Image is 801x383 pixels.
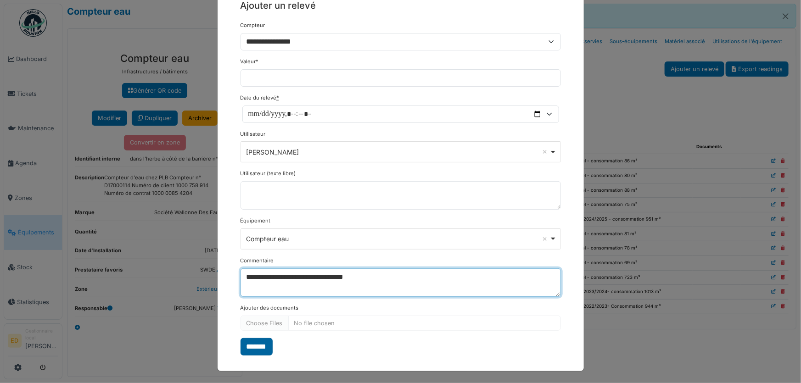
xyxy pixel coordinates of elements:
[241,94,280,102] label: Date du relevé
[241,130,266,138] label: Utilisateur
[241,22,265,29] label: Compteur
[540,234,549,244] button: Remove item: '181038'
[241,304,299,312] label: Ajouter des documents
[241,170,296,178] label: Utilisateur (texte libre)
[241,217,271,225] label: Équipement
[277,94,280,101] abbr: Requis
[241,58,259,66] label: Valeur
[256,58,259,65] abbr: Requis
[246,234,549,244] div: Compteur eau
[246,147,549,157] div: [PERSON_NAME]
[241,257,274,265] label: Commentaire
[540,147,549,156] button: Remove item: '17245'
